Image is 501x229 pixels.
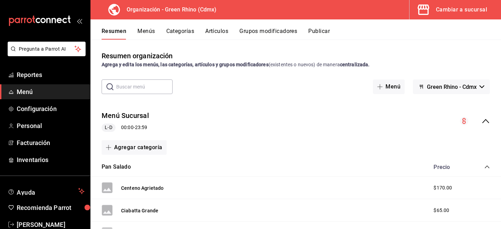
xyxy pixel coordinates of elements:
div: navigation tabs [102,28,501,40]
span: L-D [102,124,115,131]
div: collapse-menu-row [90,105,501,137]
button: Artículos [205,28,228,40]
h3: Organización - Green Rhino (Cdmx) [121,6,216,14]
button: collapse-category-row [484,164,490,170]
span: Ayuda [17,187,75,195]
span: $170.00 [434,184,452,192]
button: Centeno Agrietado [121,185,164,192]
span: $65.00 [434,207,449,214]
span: Pregunta a Parrot AI [19,45,75,53]
button: Publicar [308,28,330,40]
button: Agregar categoría [102,140,167,155]
button: open_drawer_menu [77,18,82,24]
button: Pan Salado [102,163,131,171]
div: Cambiar a sucursal [436,5,487,15]
button: Ciabatta Grande [121,207,158,214]
span: Reportes [17,70,85,79]
button: Green Rhino - Cdmx [413,79,490,94]
span: Menú [17,87,85,96]
div: (existentes o nuevos) de manera [102,61,490,68]
div: Precio [427,164,471,170]
button: Menús [137,28,155,40]
span: Facturación [17,138,85,147]
span: Inventarios [17,155,85,164]
strong: centralizada. [340,62,370,67]
button: Categorías [166,28,194,40]
button: Pregunta a Parrot AI [8,42,86,56]
button: Resumen [102,28,126,40]
button: Menú Sucursal [102,111,149,121]
a: Pregunta a Parrot AI [5,50,86,58]
span: Recomienda Parrot [17,203,85,212]
strong: Agrega y edita los menús, las categorías, artículos y grupos modificadores [102,62,269,67]
input: Buscar menú [116,80,173,94]
div: Resumen organización [102,51,173,61]
span: Personal [17,121,85,130]
button: Menú [373,79,405,94]
div: 00:00 - 23:59 [102,124,149,132]
span: Green Rhino - Cdmx [427,84,477,90]
button: Grupos modificadores [239,28,297,40]
span: Configuración [17,104,85,113]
